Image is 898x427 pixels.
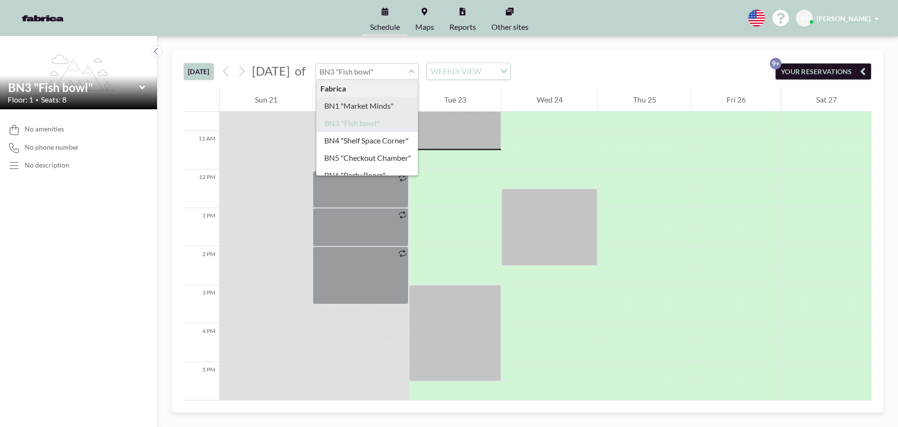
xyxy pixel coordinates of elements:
span: Other sites [491,23,528,31]
p: 9+ [770,58,781,69]
div: Search for option [427,63,510,79]
span: No amenities [25,125,64,133]
div: 4 PM [184,323,219,362]
span: WEEKLY VIEW [429,65,483,78]
span: Floor: 1 [8,95,33,104]
span: IM [800,14,808,23]
span: [DATE] [252,64,290,78]
div: 5 PM [184,362,219,401]
div: BN3 "Fish bowl" [317,115,418,132]
span: Seats: 8 [41,95,66,104]
button: [DATE] [184,63,214,80]
div: No description [25,161,69,169]
div: 12 PM [184,169,219,208]
div: BN1 "Market Minds" [317,97,418,115]
div: BN5 "Checkout Chamber" [317,149,418,167]
div: Fri 26 [691,88,780,112]
button: YOUR RESERVATIONS9+ [775,63,872,80]
span: [PERSON_NAME] [817,14,871,23]
div: 10 AM [184,92,219,131]
div: Thu 25 [598,88,691,112]
input: Search for option [484,65,494,78]
span: No phone number [25,143,79,152]
span: • [36,97,39,103]
div: Sun 21 [220,88,312,112]
span: Maps [415,23,434,31]
div: Sat 27 [781,88,872,112]
div: Fabrica [317,80,418,97]
div: Tue 23 [409,88,501,112]
img: organization-logo [15,9,70,28]
div: 11 AM [184,131,219,169]
input: BN3 "Fish bowl" [8,80,139,94]
input: BN3 "Fish bowl" [316,64,409,79]
div: BN4 "Shelf Space Corner" [317,132,418,149]
span: of [295,64,305,78]
span: Reports [449,23,476,31]
div: 1 PM [184,208,219,246]
div: BN6 "Party Room" [317,167,418,184]
span: Schedule [370,23,400,31]
div: 3 PM [184,285,219,323]
div: 2 PM [184,246,219,285]
div: Wed 24 [502,88,597,112]
div: Mon 22 [313,88,409,112]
